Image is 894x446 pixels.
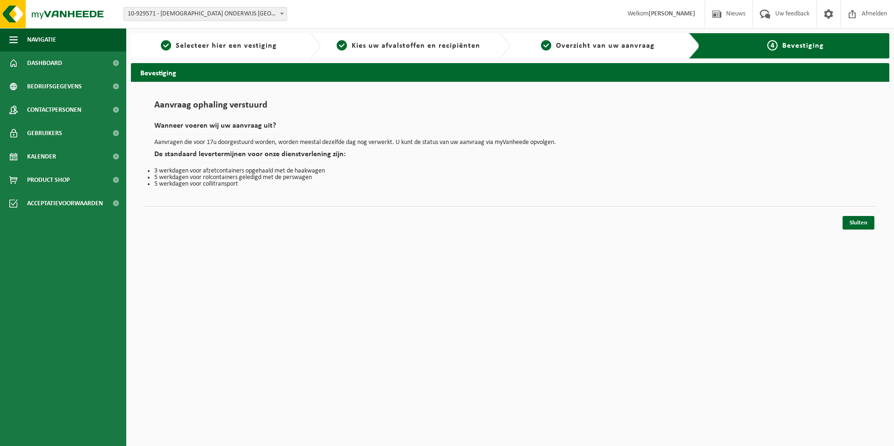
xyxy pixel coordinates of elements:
[176,42,277,50] span: Selecteer hier een vestiging
[154,101,866,115] h1: Aanvraag ophaling verstuurd
[27,28,56,51] span: Navigatie
[124,7,287,21] span: 10-929571 - KATHOLIEK ONDERWIJS SINT-MICHIEL VZW AGNETENCOLLEGE - PEER
[154,139,866,146] p: Aanvragen die voor 17u doorgestuurd worden, worden meestal dezelfde dag nog verwerkt. U kunt de s...
[27,168,70,192] span: Product Shop
[154,181,866,187] li: 5 werkdagen voor collitransport
[27,51,62,75] span: Dashboard
[649,10,695,17] strong: [PERSON_NAME]
[27,192,103,215] span: Acceptatievoorwaarden
[27,98,81,122] span: Contactpersonen
[136,40,302,51] a: 1Selecteer hier een vestiging
[131,63,889,81] h2: Bevestiging
[541,40,551,50] span: 3
[154,168,866,174] li: 3 werkdagen voor afzetcontainers opgehaald met de haakwagen
[352,42,480,50] span: Kies uw afvalstoffen en recipiënten
[154,174,866,181] li: 5 werkdagen voor rolcontainers geledigd met de perswagen
[337,40,347,50] span: 2
[27,145,56,168] span: Kalender
[161,40,171,50] span: 1
[123,7,287,21] span: 10-929571 - KATHOLIEK ONDERWIJS SINT-MICHIEL VZW AGNETENCOLLEGE - PEER
[767,40,778,50] span: 4
[27,122,62,145] span: Gebruikers
[154,151,866,163] h2: De standaard levertermijnen voor onze dienstverlening zijn:
[325,40,492,51] a: 2Kies uw afvalstoffen en recipiënten
[556,42,655,50] span: Overzicht van uw aanvraag
[515,40,681,51] a: 3Overzicht van uw aanvraag
[27,75,82,98] span: Bedrijfsgegevens
[843,216,874,230] a: Sluiten
[154,122,866,135] h2: Wanneer voeren wij uw aanvraag uit?
[782,42,824,50] span: Bevestiging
